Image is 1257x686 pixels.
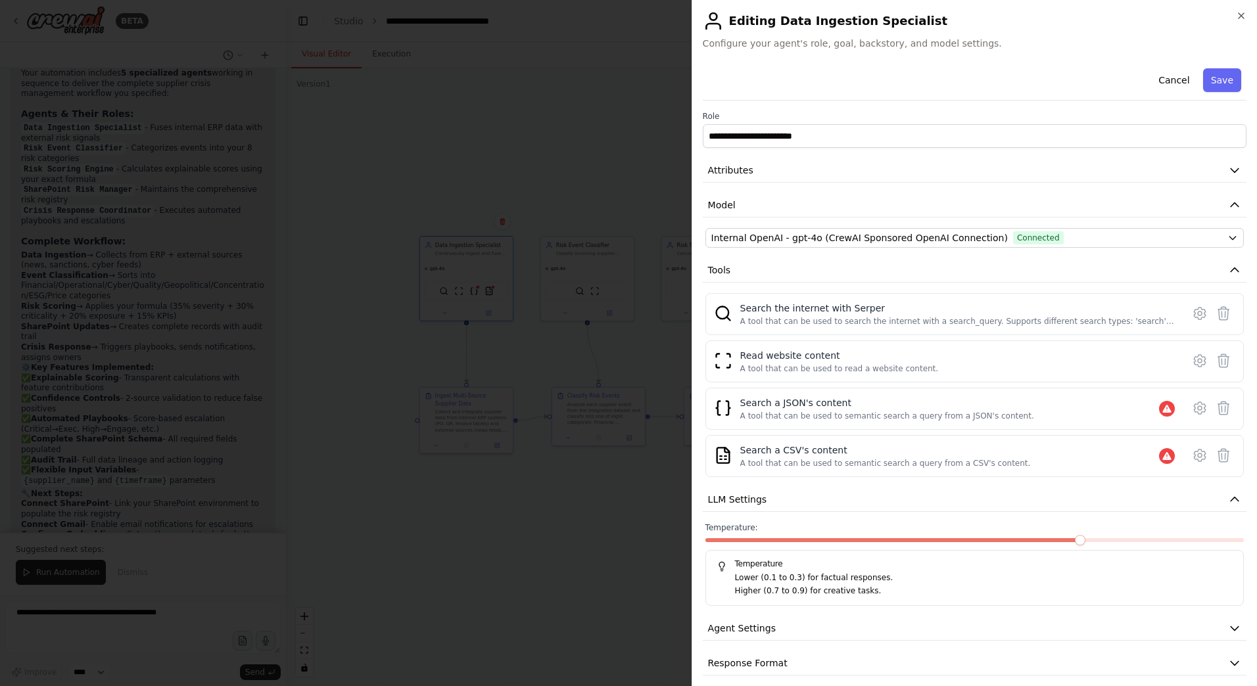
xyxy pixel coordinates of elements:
[1212,302,1235,325] button: Delete tool
[708,263,731,277] span: Tools
[703,616,1246,641] button: Agent Settings
[740,458,1031,469] div: A tool that can be used to semantic search a query from a CSV's content.
[711,231,1008,244] span: Internal OpenAI - gpt-4o (CrewAI Sponsored OpenAI Connection)
[735,585,1233,598] p: Higher (0.7 to 0.9) for creative tasks.
[740,411,1034,421] div: A tool that can be used to semantic search a query from a JSON's content.
[714,304,732,323] img: SerperDevTool
[735,572,1233,585] p: Lower (0.1 to 0.3) for factual responses.
[1188,396,1212,420] button: Configure tool
[703,651,1246,675] button: Response Format
[708,164,753,177] span: Attributes
[1013,231,1064,244] span: Connected
[1188,444,1212,467] button: Configure tool
[740,349,939,362] div: Read website content
[1203,68,1241,92] button: Save
[1188,349,1212,373] button: Configure tool
[740,363,939,374] div: A tool that can be used to read a website content.
[703,488,1246,512] button: LLM Settings
[1212,396,1235,420] button: Delete tool
[708,656,788,670] span: Response Format
[740,302,1175,315] div: Search the internet with Serper
[705,228,1244,248] button: Internal OpenAI - gpt-4o (CrewAI Sponsored OpenAI Connection)Connected
[714,352,732,370] img: ScrapeWebsiteTool
[703,158,1246,183] button: Attributes
[1150,68,1197,92] button: Cancel
[703,111,1246,122] label: Role
[740,444,1031,457] div: Search a CSV's content
[703,11,1246,32] h2: Editing Data Ingestion Specialist
[708,493,767,506] span: LLM Settings
[705,522,758,533] span: Temperature:
[1212,444,1235,467] button: Delete tool
[717,559,1233,569] h5: Temperature
[703,258,1246,283] button: Tools
[1188,302,1212,325] button: Configure tool
[740,316,1175,327] div: A tool that can be used to search the internet with a search_query. Supports different search typ...
[714,399,732,417] img: JSONSearchTool
[1212,349,1235,373] button: Delete tool
[703,37,1246,50] span: Configure your agent's role, goal, backstory, and model settings.
[708,622,776,635] span: Agent Settings
[714,446,732,465] img: CSVSearchTool
[740,396,1034,409] div: Search a JSON's content
[703,193,1246,217] button: Model
[708,198,736,212] span: Model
